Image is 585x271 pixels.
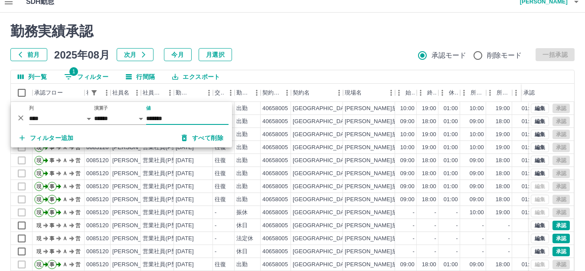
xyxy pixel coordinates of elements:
[262,144,288,152] div: 40658005
[75,222,81,229] text: 営
[444,157,458,165] div: 01:00
[62,261,68,268] text: Ａ
[413,248,415,256] div: -
[531,104,549,113] button: 編集
[496,157,510,165] div: 18:00
[49,209,55,215] text: 事
[522,261,536,269] div: 01:00
[215,248,216,256] div: -
[497,84,510,102] div: 所定終業
[262,131,288,139] div: 40658005
[293,118,353,126] div: [GEOGRAPHIC_DATA]
[345,131,449,139] div: [PERSON_NAME]放課後児童保育室第一
[36,157,42,163] text: 現
[496,131,510,139] div: 19:00
[203,86,216,99] button: メニュー
[236,183,248,191] div: 出勤
[508,235,510,243] div: -
[236,131,248,139] div: 出勤
[112,209,160,217] div: [PERSON_NAME]
[343,84,395,102] div: 現場名
[86,261,109,269] div: 0085120
[62,183,68,189] text: Ａ
[400,144,415,152] div: 10:00
[444,118,458,126] div: 01:00
[143,209,185,217] div: 営業社員(P契約)
[508,222,510,230] div: -
[508,248,510,256] div: -
[456,209,458,217] div: -
[49,183,55,189] text: 事
[400,170,415,178] div: 09:00
[422,183,436,191] div: 18:00
[482,248,484,256] div: -
[215,170,226,178] div: 往復
[400,157,415,165] div: 09:00
[531,117,549,126] button: 編集
[417,84,438,102] div: 終業
[482,235,484,243] div: -
[176,222,194,230] div: [DATE]
[552,234,570,243] button: 承認
[62,170,68,176] text: Ａ
[333,86,346,99] button: メニュー
[413,222,415,230] div: -
[470,209,484,217] div: 10:00
[470,118,484,126] div: 09:00
[456,235,458,243] div: -
[236,235,253,243] div: 法定休
[522,157,536,165] div: 01:00
[176,248,194,256] div: [DATE]
[471,84,484,102] div: 所定開始
[496,104,510,113] div: 19:00
[86,222,109,230] div: 0085120
[345,248,449,256] div: [PERSON_NAME]放課後児童保育室第一
[62,209,68,215] text: Ａ
[75,209,81,215] text: 営
[75,235,81,242] text: 営
[470,144,484,152] div: 10:00
[444,183,458,191] div: 01:00
[215,209,216,217] div: -
[62,222,68,229] text: Ａ
[143,84,163,102] div: 社員区分
[143,248,185,256] div: 営業社員(P契約)
[487,50,522,61] span: 削除モード
[62,248,68,255] text: Ａ
[413,235,415,243] div: -
[215,196,226,204] div: 往復
[435,235,436,243] div: -
[427,84,437,102] div: 終業
[215,157,226,165] div: 往復
[293,144,353,152] div: [GEOGRAPHIC_DATA]
[470,196,484,204] div: 09:00
[531,234,549,243] button: 編集
[522,104,536,113] div: 01:00
[262,170,288,178] div: 40658005
[86,235,109,243] div: 0085120
[345,144,449,152] div: [PERSON_NAME]放課後児童保育室第一
[49,261,55,268] text: 事
[470,104,484,113] div: 10:00
[261,84,291,102] div: 契約コード
[36,196,42,202] text: 現
[345,84,362,102] div: 現場名
[444,261,458,269] div: 01:00
[522,209,536,217] div: 01:00
[62,235,68,242] text: Ａ
[444,170,458,178] div: 01:00
[86,248,109,256] div: 0085120
[236,144,248,152] div: 出勤
[293,183,353,191] div: [GEOGRAPHIC_DATA]
[262,118,288,126] div: 40658005
[174,84,213,102] div: 勤務日
[75,183,81,189] text: 営
[293,248,353,256] div: [GEOGRAPHIC_DATA]
[293,235,353,243] div: [GEOGRAPHIC_DATA]
[293,209,353,217] div: [GEOGRAPHIC_DATA]
[176,261,194,269] div: [DATE]
[422,118,436,126] div: 18:00
[236,157,248,165] div: 出勤
[522,131,536,139] div: 01:00
[112,235,160,243] div: [PERSON_NAME]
